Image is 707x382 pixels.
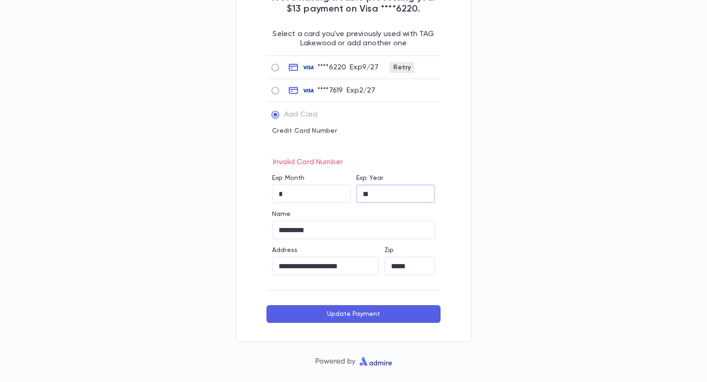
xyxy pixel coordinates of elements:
p: Credit Card Number [272,127,435,135]
label: Address [272,246,298,254]
label: Zip [385,246,394,254]
label: Exp Year [356,174,383,182]
p: Select a card you've previously used with TAG Lakewood or add another one [267,15,440,48]
label: Exp Month [272,174,304,182]
p: Exp 2 / 27 [347,86,375,95]
p: Invalid Card Number [272,156,435,167]
button: Update Payment [267,305,440,323]
span: Retry [390,64,415,71]
iframe: card [272,137,435,156]
label: Name [272,210,291,218]
p: Add Card [284,110,317,119]
p: Exp 9 / 27 [350,63,378,72]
